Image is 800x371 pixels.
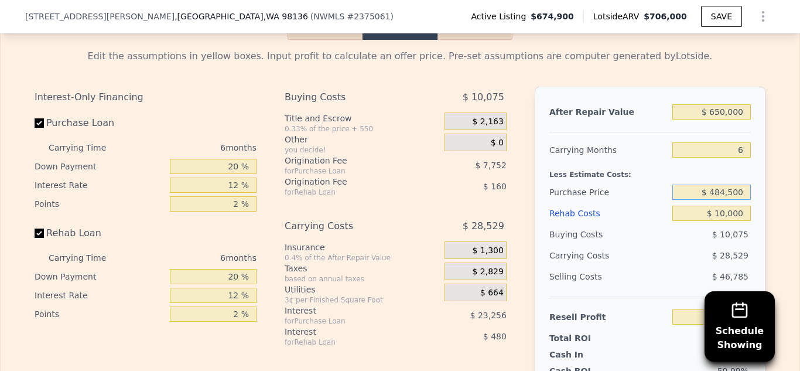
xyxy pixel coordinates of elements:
div: Down Payment [35,157,165,176]
div: for Rehab Loan [285,338,415,347]
span: $706,000 [644,12,687,21]
div: Interest Rate [35,176,165,195]
span: $ 23,256 [470,311,507,320]
span: , [GEOGRAPHIC_DATA] [175,11,308,22]
span: $674,900 [531,11,574,22]
div: Carrying Time [49,138,125,157]
div: Interest [285,326,415,338]
div: After Repair Value [549,101,668,122]
div: Down Payment [35,267,165,286]
div: Edit the assumptions in yellow boxes. Input profit to calculate an offer price. Pre-set assumptio... [35,49,765,63]
div: for Purchase Loan [285,316,415,326]
div: Utilities [285,284,440,295]
span: $ 160 [483,182,507,191]
span: Active Listing [471,11,531,22]
div: Interest [285,305,415,316]
span: $ 0 [491,138,504,148]
input: Purchase Loan [35,118,44,128]
div: Other [285,134,440,145]
span: Lotside ARV [593,11,644,22]
div: Points [35,195,165,213]
div: Origination Fee [285,176,415,188]
span: $ 2,163 [472,117,503,127]
div: Carrying Costs [285,216,415,237]
div: Resell Profit [549,307,668,328]
span: NWMLS [313,12,344,21]
div: Carrying Months [549,139,668,161]
div: Carrying Costs [549,245,623,266]
div: Purchase Price [549,182,668,203]
span: $ 10,075 [463,87,504,108]
div: 0.33% of the price + 550 [285,124,440,134]
div: 6 months [129,249,257,267]
span: $ 664 [480,288,504,298]
span: $ 46,785 [712,272,748,281]
div: 6 months [129,138,257,157]
div: Interest-Only Financing [35,87,257,108]
span: $ 28,529 [712,251,748,260]
div: Buying Costs [549,224,668,245]
span: [STREET_ADDRESS][PERSON_NAME] [25,11,175,22]
div: Carrying Time [49,249,125,267]
span: $ 7,752 [475,161,506,170]
div: Cash In [549,349,623,360]
button: ScheduleShowing [705,291,775,362]
span: $ 10,075 [712,230,748,239]
div: Less Estimate Costs: [549,161,751,182]
div: 0.4% of the After Repair Value [285,253,440,263]
button: SAVE [701,6,742,27]
div: Taxes [285,263,440,274]
div: for Rehab Loan [285,188,415,197]
div: 3¢ per Finished Square Foot [285,295,440,305]
div: Rehab Costs [549,203,668,224]
span: $ 28,529 [463,216,504,237]
div: ( ) [310,11,394,22]
div: Interest Rate [35,286,165,305]
div: Total ROI [549,332,623,344]
span: , WA 98136 [264,12,308,21]
label: Rehab Loan [35,223,165,244]
div: Selling Costs [549,266,668,287]
span: $ 480 [483,332,507,341]
div: you decide! [285,145,440,155]
button: Show Options [751,5,775,28]
div: for Purchase Loan [285,166,415,176]
input: Rehab Loan [35,229,44,238]
div: Buying Costs [285,87,415,108]
span: $ 1,300 [472,246,503,256]
div: Insurance [285,241,440,253]
span: # 2375061 [347,12,390,21]
div: Origination Fee [285,155,415,166]
span: $ 2,829 [472,267,503,277]
label: Purchase Loan [35,113,165,134]
div: based on annual taxes [285,274,440,284]
div: Points [35,305,165,324]
div: Title and Escrow [285,113,440,124]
